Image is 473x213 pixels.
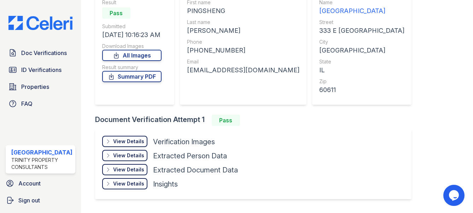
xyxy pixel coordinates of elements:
div: Last name [187,19,299,26]
div: Trinity Property Consultants [11,157,72,171]
a: Sign out [3,193,78,207]
span: Sign out [18,196,40,205]
div: View Details [113,138,144,145]
div: Result summary [102,64,162,71]
a: Properties [6,80,75,94]
div: View Details [113,166,144,173]
div: Extracted Person Data [153,151,227,161]
span: Account [18,179,41,188]
div: [DATE] 10:16:23 AM [102,30,162,40]
a: Doc Verifications [6,46,75,60]
div: Verification Images [153,137,215,147]
div: State [319,58,404,65]
div: Phone [187,38,299,45]
a: All Images [102,50,162,61]
div: View Details [113,180,144,187]
div: [GEOGRAPHIC_DATA] [319,45,404,55]
div: Email [187,58,299,65]
a: FAQ [6,97,75,111]
div: Submitted [102,23,162,30]
div: City [319,38,404,45]
div: Pass [102,7,130,19]
a: ID Verifications [6,63,75,77]
a: Account [3,176,78,190]
div: [GEOGRAPHIC_DATA] [11,148,72,157]
img: CE_Logo_Blue-a8612792a0a2168367f1c8372b55b34899dd931a85d93a1a3d3e32e68fde9ad4.png [3,16,78,30]
span: FAQ [21,99,33,108]
div: Pass [212,115,240,126]
div: Extracted Document Data [153,165,238,175]
div: 333 E [GEOGRAPHIC_DATA] [319,26,404,36]
div: [EMAIL_ADDRESS][DOMAIN_NAME] [187,65,299,75]
a: Summary PDF [102,71,162,82]
div: Insights [153,179,178,189]
div: PINGSHENG [187,6,299,16]
div: Download Images [102,43,162,50]
span: Properties [21,83,49,91]
span: ID Verifications [21,66,62,74]
div: [GEOGRAPHIC_DATA] [319,6,404,16]
div: IL [319,65,404,75]
iframe: chat widget [443,185,466,206]
div: Document Verification Attempt 1 [95,115,417,126]
div: [PHONE_NUMBER] [187,45,299,55]
div: [PERSON_NAME] [187,26,299,36]
div: View Details [113,152,144,159]
div: 60611 [319,85,404,95]
div: Street [319,19,404,26]
span: Doc Verifications [21,49,67,57]
div: Zip [319,78,404,85]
